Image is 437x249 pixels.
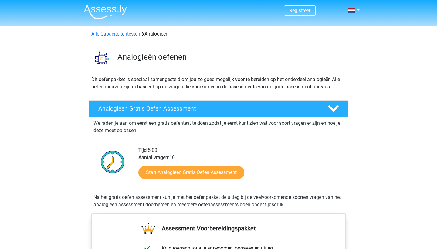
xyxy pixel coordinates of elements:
img: Assessly [84,5,127,19]
a: Alle Capaciteitentesten [91,31,140,37]
p: Dit oefenpakket is speciaal samengesteld om jou zo goed mogelijk voor te bereiden op het onderdee... [91,76,346,90]
a: Start Analogieen Gratis Oefen Assessment [138,166,244,179]
img: Klok [97,147,128,177]
b: Tijd: [138,147,148,153]
b: Aantal vragen: [138,155,169,160]
p: We raden je aan om eerst een gratis oefentest te doen zodat je eerst kunt zien wat voor soort vra... [93,120,344,134]
img: analogieen [89,45,115,71]
div: Na het gratis oefen assessment kun je met het oefenpakket de uitleg bij de veelvoorkomende soorte... [91,194,346,208]
h3: Analogieën oefenen [117,52,344,62]
a: Registreer [289,8,310,13]
div: 5:00 10 [134,147,345,186]
div: Analogieen [89,30,348,38]
a: Analogieen Gratis Oefen Assessment [86,100,351,117]
h4: Analogieen Gratis Oefen Assessment [98,105,318,112]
